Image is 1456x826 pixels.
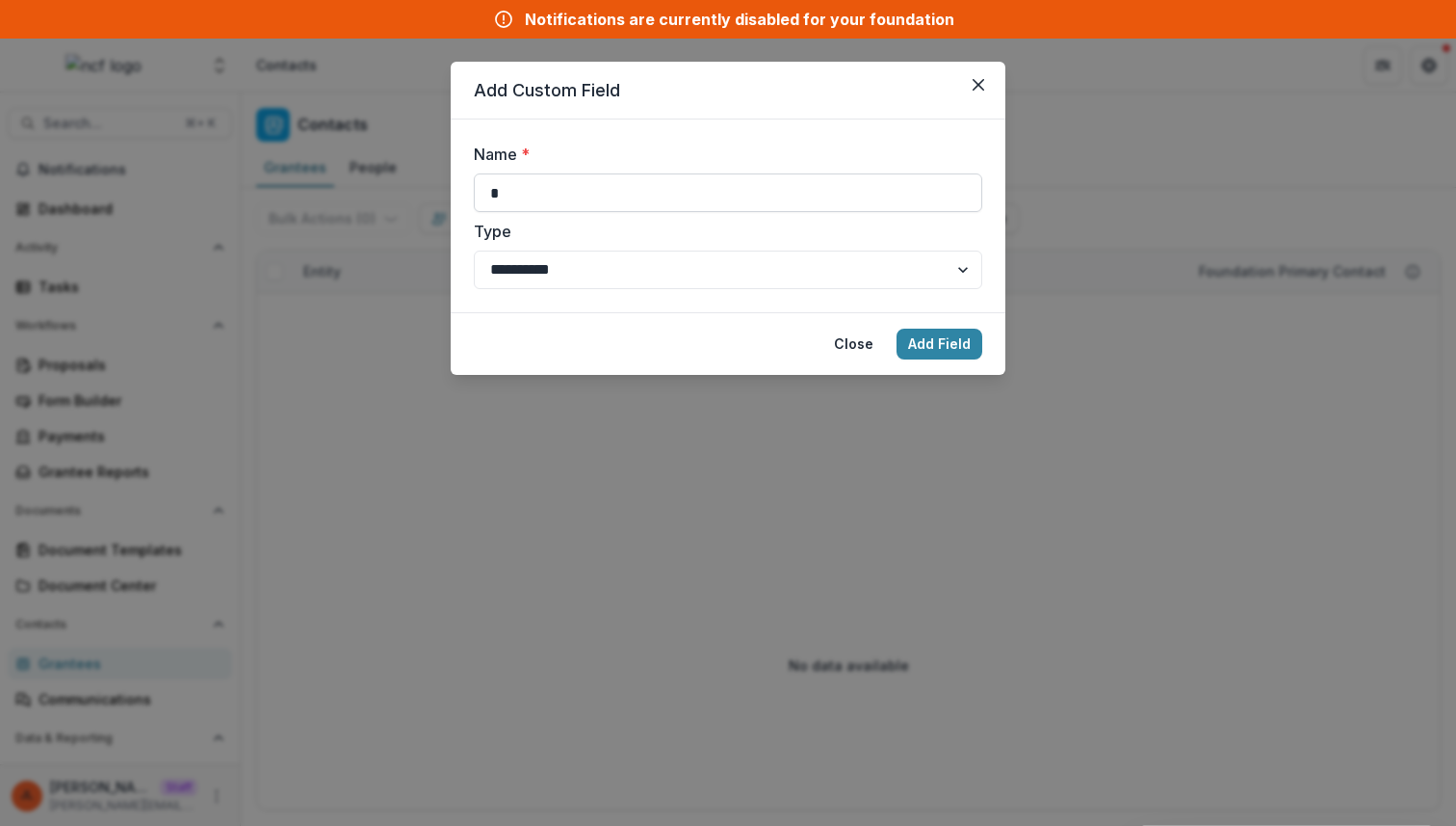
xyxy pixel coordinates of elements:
div: Notifications are currently disabled for your foundation [525,8,954,31]
label: Type [474,220,971,243]
button: Close [963,69,994,100]
button: Add Field [897,329,982,360]
button: Close [822,329,885,360]
header: Add Custom Field [451,62,1005,120]
label: Name [474,143,971,166]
